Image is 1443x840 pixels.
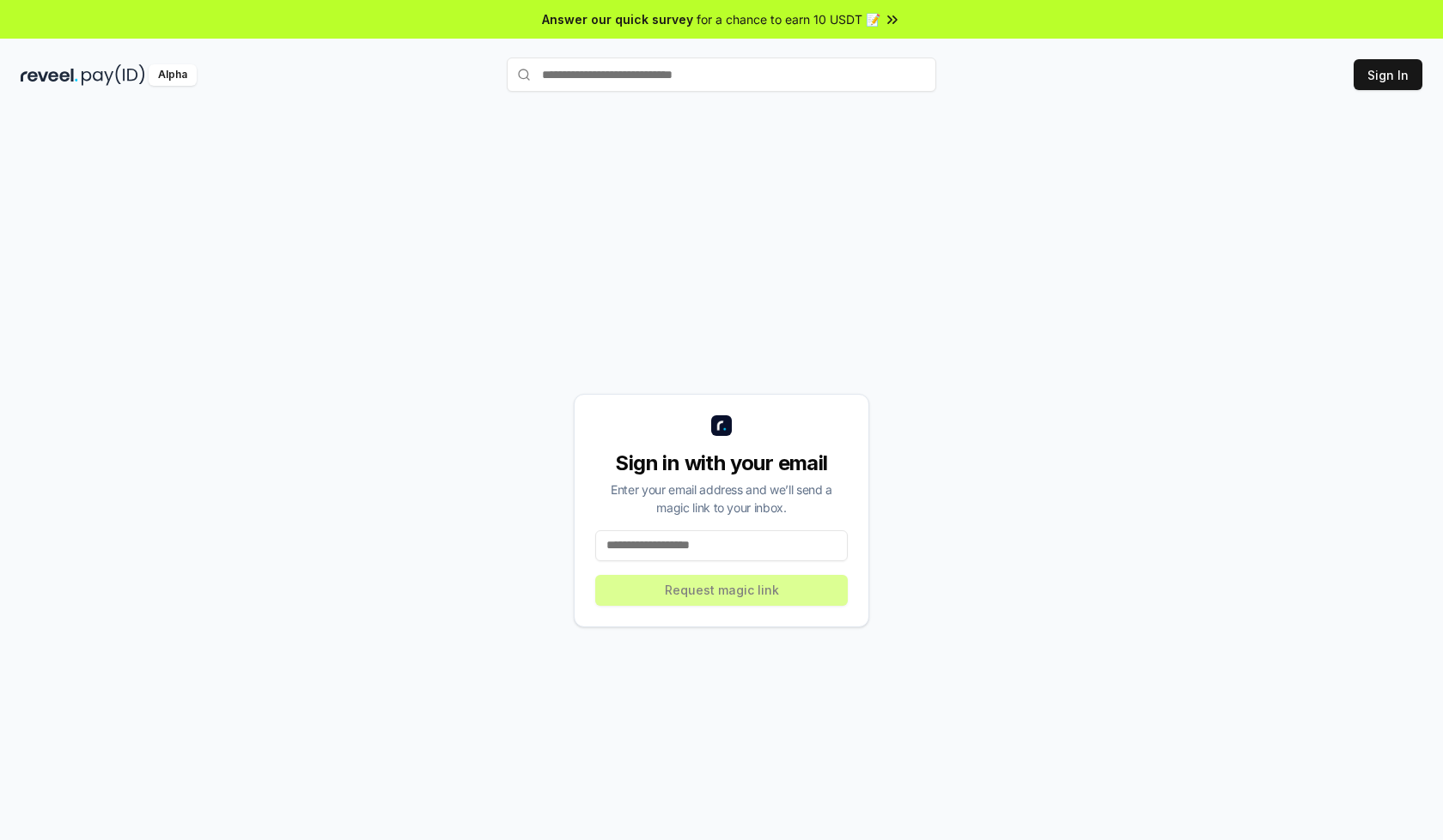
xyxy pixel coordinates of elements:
[711,415,732,436] img: logo_small
[595,450,848,477] div: Sign in with your email
[595,480,848,517] div: Enter your email address and we’ll send a magic link to your inbox.
[1354,59,1422,90] button: Sign In
[697,10,880,28] span: for a chance to earn 10 USDT 📝
[21,64,78,86] img: reveel_dark
[149,64,197,86] div: Alpha
[542,10,693,28] span: Answer our quick survey
[82,64,145,86] img: pay_id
